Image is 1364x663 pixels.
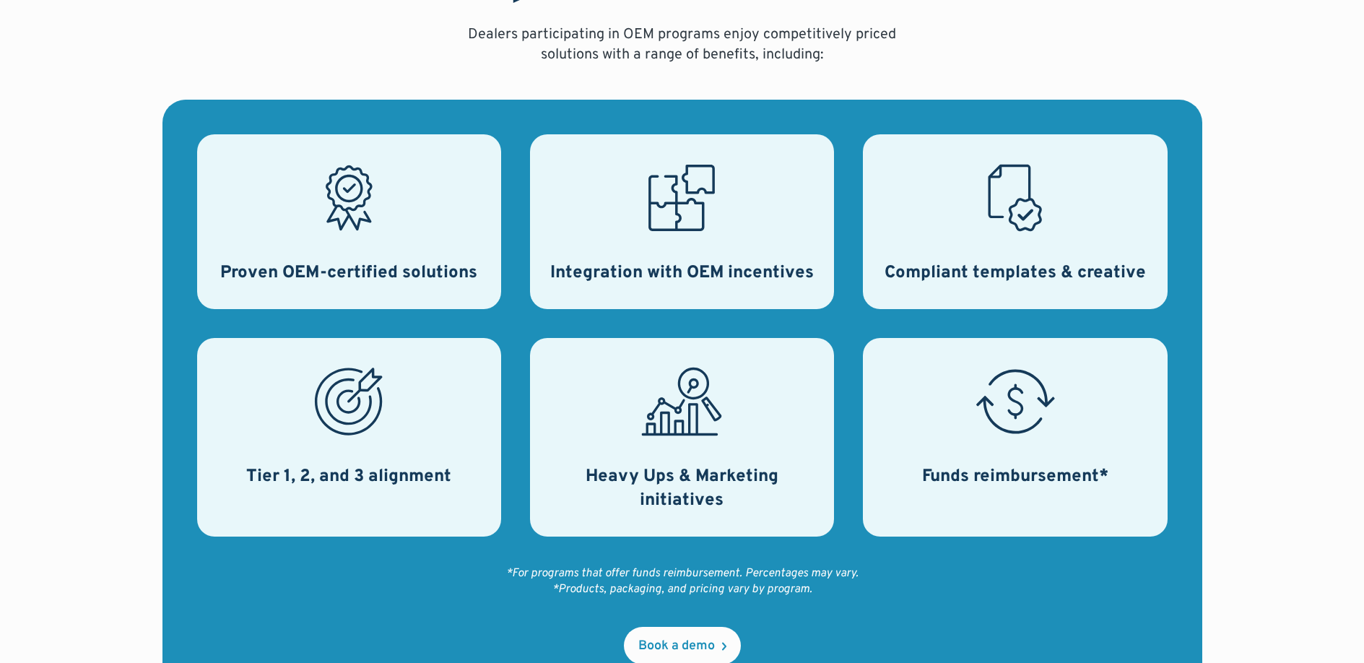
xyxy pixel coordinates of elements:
[463,25,902,65] p: Dealers participating in OEM programs enjoy competitively priced solutions with a range of benefi...
[547,465,817,513] h3: Heavy Ups & Marketing initiatives
[550,261,814,286] h3: Integration with OEM incentives
[885,261,1146,286] h3: Compliant templates & creative
[506,565,859,598] div: *For programs that offer funds reimbursement. Percentages may vary. *Products, packaging, and pri...
[922,465,1108,490] h3: Funds reimbursement*
[220,261,477,286] h3: Proven OEM-certified solutions
[246,465,451,490] h3: Tier 1, 2, and 3 alignment
[638,640,715,653] div: Book a demo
